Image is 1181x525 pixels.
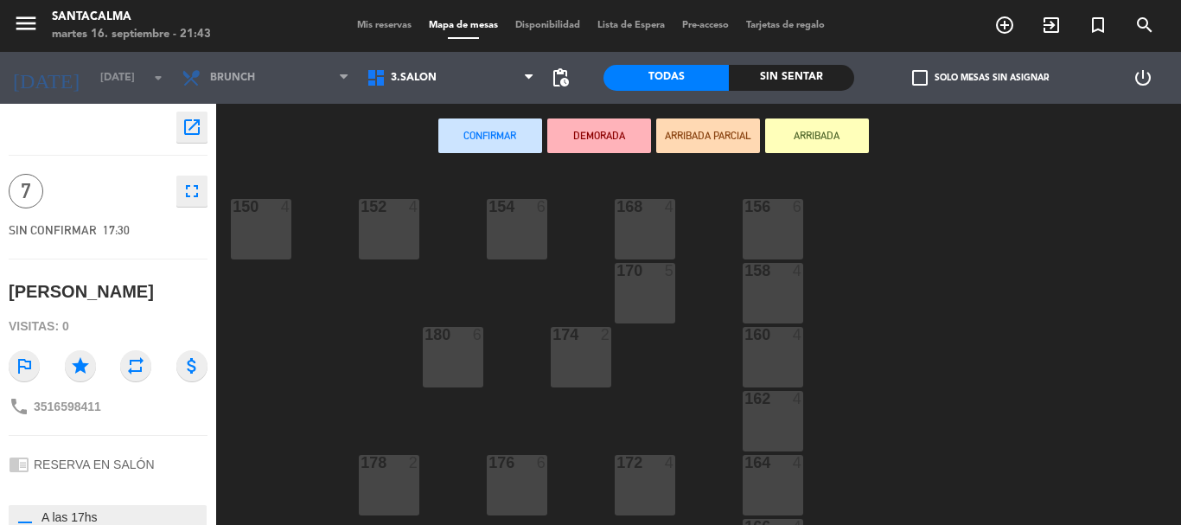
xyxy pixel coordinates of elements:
div: 164 [744,455,745,471]
span: Mis reservas [348,21,420,30]
div: 174 [552,327,553,343]
button: ARRIBADA [765,118,869,153]
label: Solo mesas sin asignar [912,70,1049,86]
div: 4 [665,455,675,471]
div: 2 [601,327,611,343]
div: 4 [409,199,419,214]
i: outlined_flag [9,350,40,381]
div: martes 16. septiembre - 21:43 [52,26,211,43]
div: Visitas: 0 [9,311,207,342]
i: star [65,350,96,381]
div: 162 [744,391,745,407]
div: Santacalma [52,9,211,26]
button: open_in_new [176,112,207,143]
i: add_circle_outline [994,15,1015,35]
span: 3.Salón [391,72,437,84]
button: Confirmar [438,118,542,153]
span: Disponibilidad [507,21,589,30]
span: SIN CONFIRMAR [9,223,97,237]
div: 4 [793,263,803,279]
div: 4 [281,199,291,214]
div: 4 [665,199,675,214]
div: 4 [793,455,803,471]
div: 6 [537,455,547,471]
div: 2 [409,455,419,471]
div: 6 [793,199,803,214]
div: Sin sentar [729,65,854,91]
span: 3516598411 [34,400,101,413]
div: 160 [744,327,745,343]
div: Todas [603,65,729,91]
div: 6 [537,199,547,214]
i: menu [13,10,39,36]
i: phone [9,396,29,417]
div: 4 [793,391,803,407]
div: 150 [233,199,233,214]
div: 168 [616,199,617,214]
span: Tarjetas de regalo [737,21,833,30]
span: Lista de Espera [589,21,673,30]
span: Pre-acceso [673,21,737,30]
i: chrome_reader_mode [9,454,29,475]
button: fullscreen [176,176,207,207]
div: [PERSON_NAME] [9,278,154,306]
i: power_settings_new [1133,67,1153,88]
button: ARRIBADA PARCIAL [656,118,760,153]
div: 178 [361,455,361,471]
span: 17:30 [103,223,130,237]
button: menu [13,10,39,42]
i: turned_in_not [1088,15,1108,35]
div: 172 [616,455,617,471]
i: arrow_drop_down [148,67,169,88]
i: fullscreen [182,181,202,202]
i: exit_to_app [1041,15,1062,35]
div: 5 [665,263,675,279]
div: 154 [488,199,489,214]
div: 152 [361,199,361,214]
span: RESERVA EN SALÓN [34,458,155,471]
i: open_in_new [182,117,202,138]
div: 158 [744,263,745,279]
i: repeat [120,350,151,381]
span: pending_actions [550,67,571,88]
div: 6 [473,327,483,343]
i: attach_money [176,350,207,381]
span: Brunch [210,72,255,84]
span: 7 [9,174,43,208]
div: 170 [616,263,617,279]
i: search [1134,15,1155,35]
div: 180 [425,327,425,343]
span: check_box_outline_blank [912,70,928,86]
div: 156 [744,199,745,214]
button: DEMORADA [547,118,651,153]
div: 4 [793,327,803,343]
div: 176 [488,455,489,471]
span: Mapa de mesas [420,21,507,30]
